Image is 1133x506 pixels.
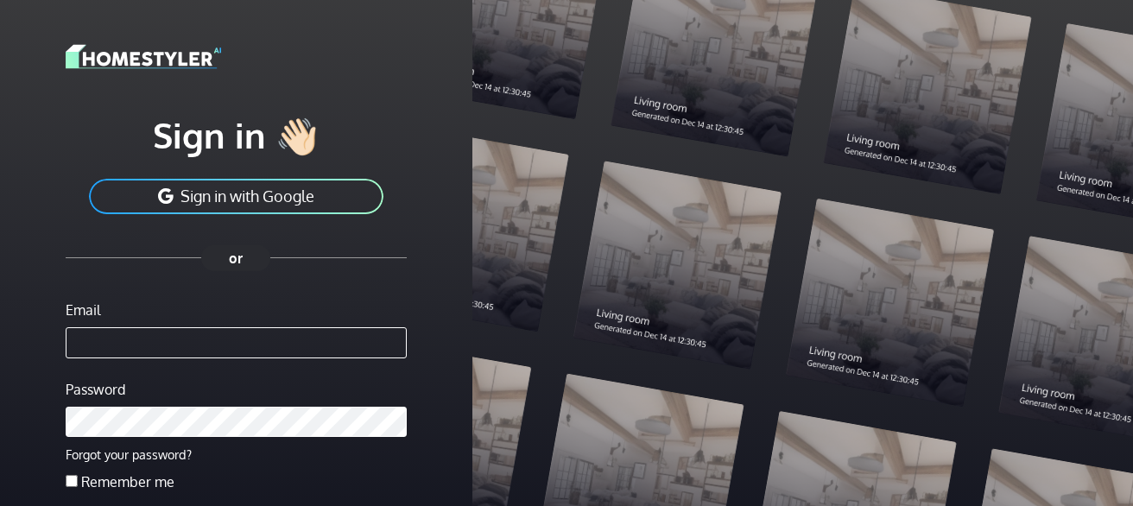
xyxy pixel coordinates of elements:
h1: Sign in 👋🏻 [66,113,407,156]
img: logo-3de290ba35641baa71223ecac5eacb59cb85b4c7fdf211dc9aaecaaee71ea2f8.svg [66,41,221,72]
label: Password [66,379,125,400]
label: Remember me [81,471,174,492]
button: Sign in with Google [87,177,385,216]
a: Forgot your password? [66,446,192,462]
label: Email [66,300,100,320]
